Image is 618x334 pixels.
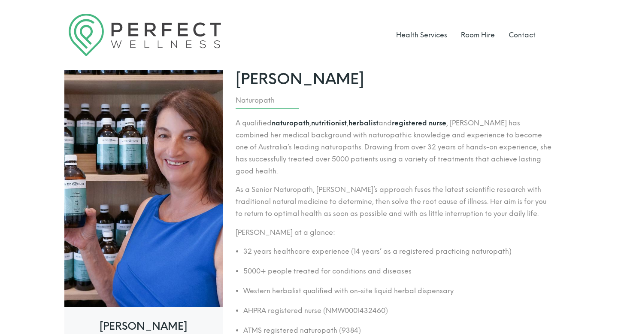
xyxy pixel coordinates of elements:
p: [PERSON_NAME] at a glance: [236,227,554,239]
a: Contact [509,31,536,39]
strong: nutritionist [311,119,347,127]
li: 5000+ people treated for conditions and diseases [243,265,554,277]
p: A qualified , , and , [PERSON_NAME] has combined her medical background with naturopathic knowled... [236,117,554,177]
img: Elisabeth Singler Naturopath 530x794 1 [64,70,223,307]
li: AHPRA registered nurse (NMW0001432460) [243,305,554,317]
li: 32 years healthcare experience (14 years’ as a registered practicing naturopath) [243,246,554,258]
li: Western herbalist qualified with on-site liquid herbal dispensary [243,285,554,297]
p: As a Senior Naturopath, [PERSON_NAME]’s approach fuses the latest scientific research with tradit... [236,184,554,220]
a: Room Hire [461,31,495,39]
span: [PERSON_NAME] [236,70,554,88]
strong: naturopath [272,119,309,127]
strong: registered nurse [392,119,446,127]
a: Health Services [396,31,447,39]
h3: [PERSON_NAME] [69,321,218,331]
div: Naturopath [236,94,554,106]
img: Logo Perfect Wellness 710x197 [69,14,221,56]
strong: herbalist [348,119,379,127]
